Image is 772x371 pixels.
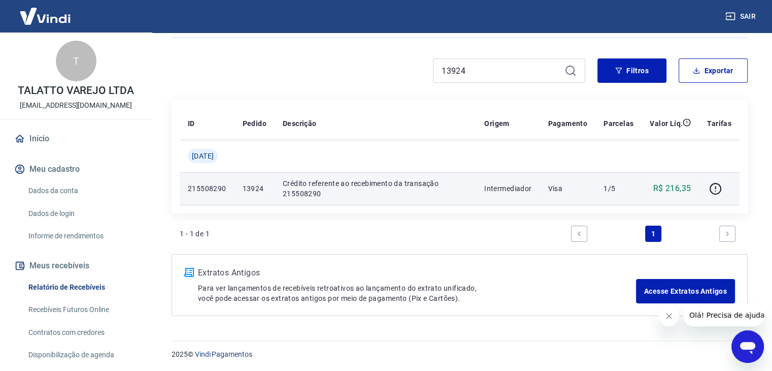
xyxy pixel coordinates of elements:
[653,182,691,195] p: R$ 216,35
[484,118,509,129] p: Origem
[6,7,85,15] span: Olá! Precisa de ajuda?
[24,299,140,320] a: Recebíveis Futuros Online
[180,229,210,239] p: 1 - 1 de 1
[184,268,194,277] img: ícone
[603,183,633,194] p: 1/5
[56,41,96,81] div: T
[243,118,266,129] p: Pedido
[567,222,740,246] ul: Pagination
[198,267,636,279] p: Extratos Antigos
[24,277,140,298] a: Relatório de Recebíveis
[442,63,560,78] input: Busque pelo número do pedido
[683,304,764,326] iframe: Mensagem da empresa
[597,58,666,83] button: Filtros
[24,345,140,365] a: Disponibilização de agenda
[636,279,735,303] a: Acesse Extratos Antigos
[707,118,731,129] p: Tarifas
[548,118,587,129] p: Pagamento
[723,7,760,26] button: Sair
[12,1,78,32] img: Vindi
[548,183,587,194] p: Visa
[12,158,140,180] button: Meu cadastro
[283,118,317,129] p: Descrição
[243,183,266,194] p: 13924
[18,85,134,96] p: TALATTO VAREJO LTDA
[198,283,636,303] p: Para ver lançamentos de recebíveis retroativos ao lançamento do extrato unificado, você pode aces...
[731,330,764,363] iframe: Botão para abrir a janela de mensagens
[24,203,140,224] a: Dados de login
[188,118,195,129] p: ID
[195,350,252,358] a: Vindi Pagamentos
[719,226,735,242] a: Next page
[172,349,748,360] p: 2025 ©
[484,183,531,194] p: Intermediador
[20,100,132,111] p: [EMAIL_ADDRESS][DOMAIN_NAME]
[12,255,140,277] button: Meus recebíveis
[12,128,140,150] a: Início
[24,226,140,246] a: Informe de rendimentos
[188,183,226,194] p: 215508290
[659,306,679,326] iframe: Fechar mensagem
[24,180,140,201] a: Dados da conta
[24,322,140,343] a: Contratos com credores
[571,226,587,242] a: Previous page
[645,226,661,242] a: Page 1 is your current page
[603,118,633,129] p: Parcelas
[283,178,468,199] p: Crédito referente ao recebimento da transação 215508290
[650,118,683,129] p: Valor Líq.
[679,58,748,83] button: Exportar
[192,151,214,161] span: [DATE]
